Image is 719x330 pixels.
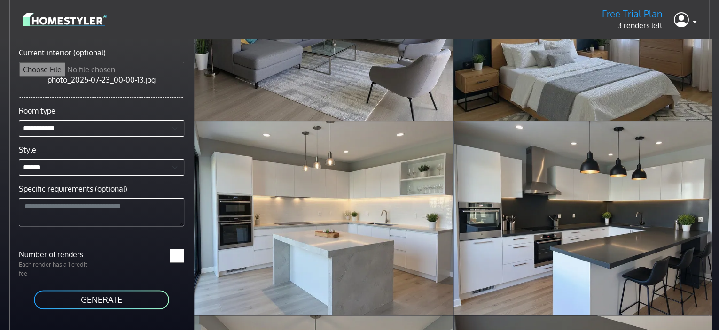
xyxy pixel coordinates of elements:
label: Number of renders [13,249,102,260]
p: 3 renders left [602,20,663,31]
img: logo-3de290ba35641baa71223ecac5eacb59cb85b4c7fdf211dc9aaecaaee71ea2f8.svg [23,11,107,28]
h5: Free Trial Plan [602,8,663,20]
label: Current interior (optional) [19,47,106,58]
label: Room type [19,105,55,116]
p: Each render has a 1 credit fee [13,260,102,278]
button: GENERATE [33,289,170,310]
label: Style [19,144,36,155]
label: Specific requirements (optional) [19,183,127,194]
